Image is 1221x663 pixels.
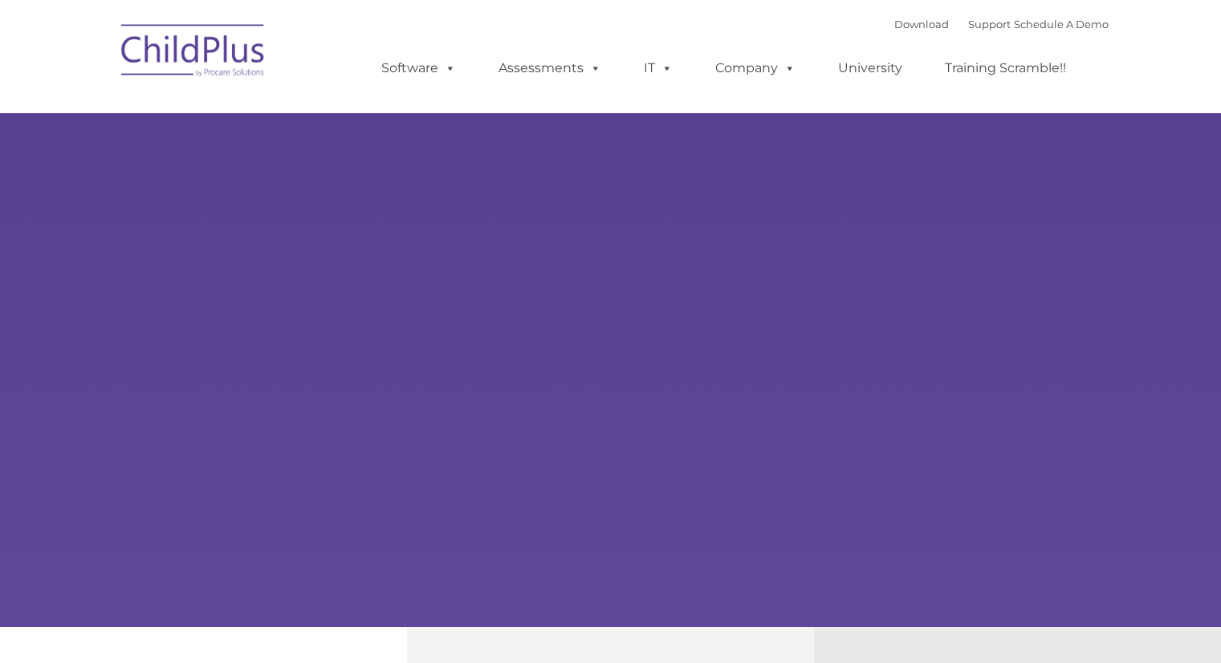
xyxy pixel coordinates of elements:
a: Support [968,18,1011,31]
a: Assessments [482,52,617,84]
a: Schedule A Demo [1014,18,1109,31]
font: | [894,18,1109,31]
a: Company [699,52,812,84]
img: ChildPlus by Procare Solutions [113,13,274,93]
a: IT [628,52,689,84]
a: Software [365,52,472,84]
a: Training Scramble!! [929,52,1082,84]
a: Download [894,18,949,31]
a: University [822,52,918,84]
